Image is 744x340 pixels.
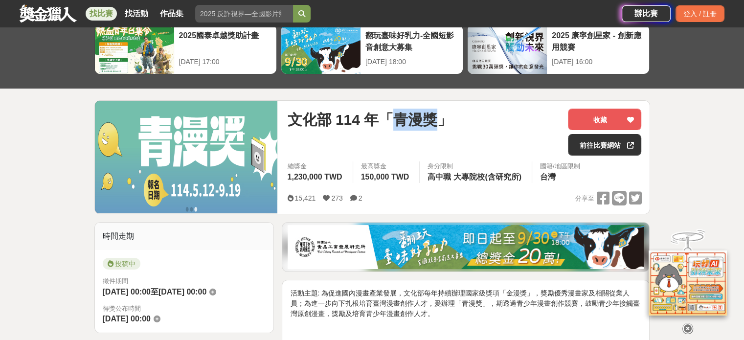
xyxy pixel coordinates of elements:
[103,258,140,270] span: 投稿中
[288,225,644,269] img: 1c81a89c-c1b3-4fd6-9c6e-7d29d79abef5.jpg
[287,173,342,181] span: 1,230,000 TWD
[676,5,724,22] div: 登入 / 註冊
[453,173,521,181] span: 大專院校(含研究所)
[540,161,580,171] div: 國籍/地區限制
[86,7,117,21] a: 找比賽
[294,194,316,202] span: 15,421
[359,194,362,202] span: 2
[281,24,463,74] a: 翻玩臺味好乳力-全國短影音創意大募集[DATE] 18:00
[103,288,151,296] span: [DATE] 00:00
[103,277,128,285] span: 徵件期間
[622,5,671,22] a: 辦比賽
[158,288,206,296] span: [DATE] 00:00
[95,223,274,250] div: 時間走期
[365,30,458,52] div: 翻玩臺味好乳力-全國短影音創意大募集
[179,30,271,52] div: 2025國泰卓越獎助計畫
[103,304,266,314] span: 得獎公布時間
[467,24,650,74] a: 2025 康寧創星家 - 創新應用競賽[DATE] 16:00
[568,109,641,130] button: 收藏
[287,109,452,131] span: 文化部 114 年「青漫獎」
[156,7,187,21] a: 作品集
[103,315,151,323] span: [DATE] 00:00
[568,134,641,156] a: 前往比賽網站
[95,101,278,213] img: Cover Image
[575,191,594,206] span: 分享至
[365,57,458,67] div: [DATE] 18:00
[94,24,277,74] a: 2025國泰卓越獎助計畫[DATE] 17:00
[552,30,644,52] div: 2025 康寧創星家 - 創新應用競賽
[361,173,409,181] span: 150,000 TWD
[179,57,271,67] div: [DATE] 17:00
[428,173,451,181] span: 高中職
[428,161,524,171] div: 身分限制
[331,194,342,202] span: 273
[151,288,158,296] span: 至
[552,57,644,67] div: [DATE] 16:00
[121,7,152,21] a: 找活動
[361,161,412,171] span: 最高獎金
[287,161,344,171] span: 總獎金
[195,5,293,23] input: 2025 反詐視界—全國影片競賽
[290,288,641,319] p: 活動主題: 為促進國內漫畫產業發展，文化部每年持續辦理國家級獎項「金漫獎」，獎勵優秀漫畫家及相關從業人員；為進一步向下扎根培育臺灣漫畫創作人才，爰辦理「青漫獎」，期透過青少年漫畫創作競賽，鼓勵青...
[649,245,727,310] img: d2146d9a-e6f6-4337-9592-8cefde37ba6b.png
[540,173,556,181] span: 台灣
